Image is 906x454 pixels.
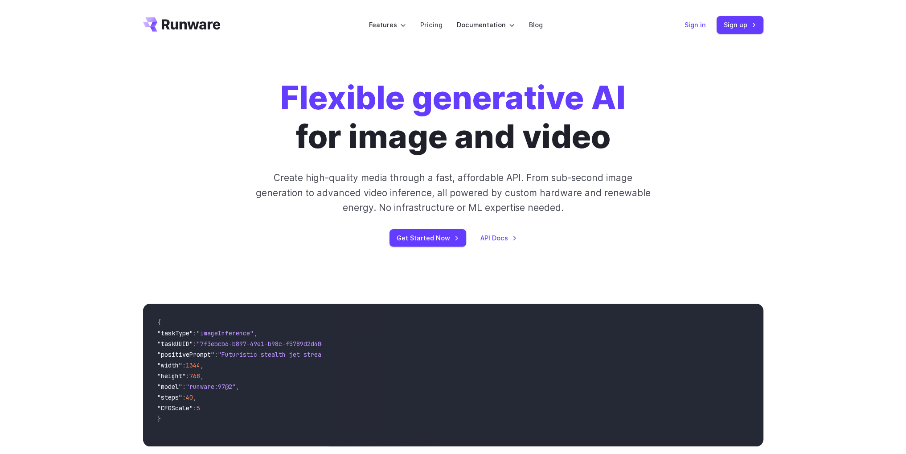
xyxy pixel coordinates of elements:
[157,329,193,337] span: "taskType"
[157,340,193,348] span: "taskUUID"
[369,20,406,30] label: Features
[157,351,214,359] span: "positivePrompt"
[182,383,186,391] span: :
[193,340,197,348] span: :
[389,229,466,247] a: Get Started Now
[193,404,197,412] span: :
[214,351,218,359] span: :
[157,383,182,391] span: "model"
[143,17,221,32] a: Go to /
[236,383,239,391] span: ,
[182,361,186,369] span: :
[197,404,200,412] span: 5
[157,318,161,326] span: {
[186,361,200,369] span: 1344
[254,170,652,215] p: Create high-quality media through a fast, affordable API. From sub-second image generation to adv...
[157,393,182,401] span: "steps"
[420,20,443,30] a: Pricing
[157,415,161,423] span: }
[193,393,197,401] span: ,
[218,351,542,359] span: "Futuristic stealth jet streaking through a neon-lit cityscape with glowing purple exhaust"
[189,372,200,380] span: 768
[717,16,763,33] a: Sign up
[480,233,517,243] a: API Docs
[186,393,193,401] span: 40
[197,329,254,337] span: "imageInference"
[182,393,186,401] span: :
[457,20,515,30] label: Documentation
[197,340,332,348] span: "7f3ebcb6-b897-49e1-b98c-f5789d2d40d7"
[157,361,182,369] span: "width"
[685,20,706,30] a: Sign in
[200,361,204,369] span: ,
[157,372,186,380] span: "height"
[200,372,204,380] span: ,
[193,329,197,337] span: :
[254,329,257,337] span: ,
[157,404,193,412] span: "CFGScale"
[280,78,626,117] strong: Flexible generative AI
[186,372,189,380] span: :
[280,78,626,156] h1: for image and video
[186,383,236,391] span: "runware:97@2"
[529,20,543,30] a: Blog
